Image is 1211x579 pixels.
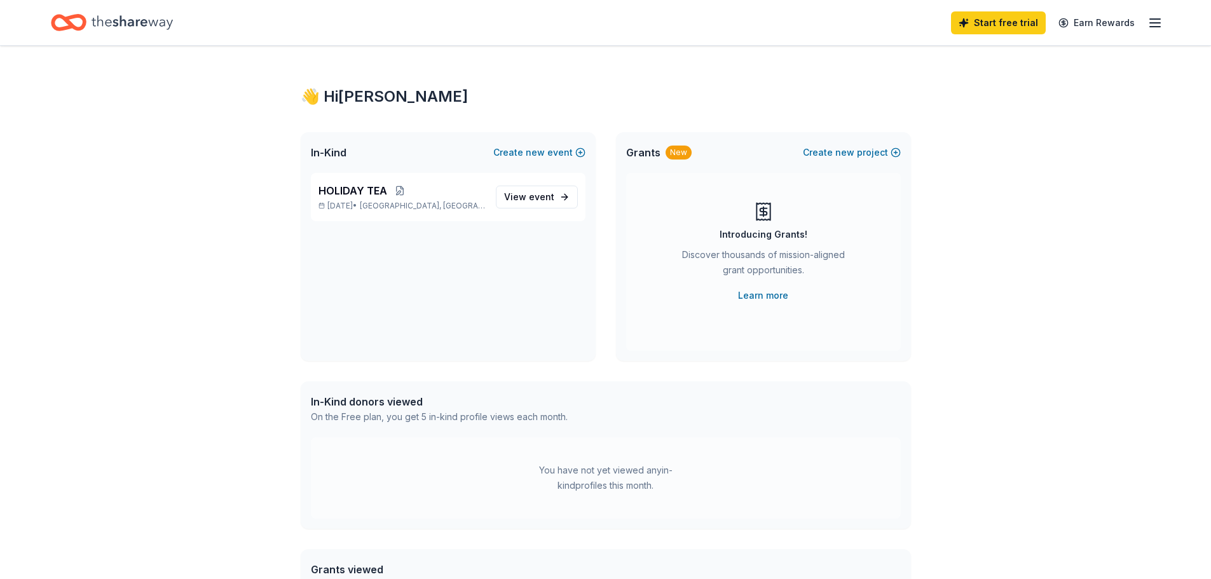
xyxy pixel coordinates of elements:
[1051,11,1142,34] a: Earn Rewards
[529,191,554,202] span: event
[51,8,173,37] a: Home
[360,201,485,211] span: [GEOGRAPHIC_DATA], [GEOGRAPHIC_DATA]
[666,146,692,160] div: New
[504,189,554,205] span: View
[526,463,685,493] div: You have not yet viewed any in-kind profiles this month.
[677,247,850,283] div: Discover thousands of mission-aligned grant opportunities.
[738,288,788,303] a: Learn more
[496,186,578,208] a: View event
[835,145,854,160] span: new
[311,562,561,577] div: Grants viewed
[311,409,568,425] div: On the Free plan, you get 5 in-kind profile views each month.
[318,201,486,211] p: [DATE] •
[526,145,545,160] span: new
[951,11,1046,34] a: Start free trial
[803,145,901,160] button: Createnewproject
[720,227,807,242] div: Introducing Grants!
[626,145,660,160] span: Grants
[311,145,346,160] span: In-Kind
[301,86,911,107] div: 👋 Hi [PERSON_NAME]
[311,394,568,409] div: In-Kind donors viewed
[318,183,387,198] span: HOLIDAY TEA
[493,145,585,160] button: Createnewevent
